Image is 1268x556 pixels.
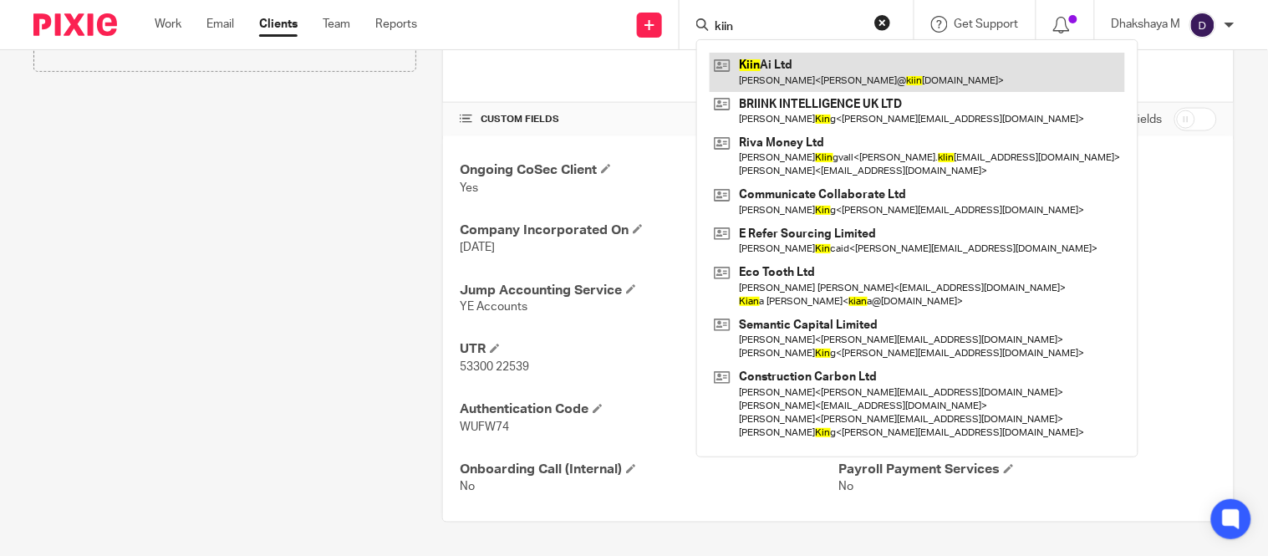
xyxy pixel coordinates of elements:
[838,482,853,493] span: No
[206,16,234,33] a: Email
[460,161,838,179] h4: Ongoing CoSec Client
[955,18,1019,30] span: Get Support
[460,462,838,479] h4: Onboarding Call (Internal)
[460,182,478,194] span: Yes
[33,13,117,36] img: Pixie
[460,341,838,359] h4: UTR
[460,482,475,493] span: No
[1189,12,1216,38] img: svg%3E
[460,362,529,374] span: 53300 22539
[460,113,838,126] h4: CUSTOM FIELDS
[323,16,350,33] a: Team
[460,302,527,314] span: YE Accounts
[259,16,298,33] a: Clients
[460,242,495,253] span: [DATE]
[460,422,509,434] span: WUFW74
[1112,16,1181,33] p: Dhakshaya M
[713,20,863,35] input: Search
[460,282,838,299] h4: Jump Accounting Service
[460,222,838,239] h4: Company Incorporated On
[460,401,838,419] h4: Authentication Code
[155,16,181,33] a: Work
[874,14,891,31] button: Clear
[375,16,417,33] a: Reports
[838,462,1217,479] h4: Payroll Payment Services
